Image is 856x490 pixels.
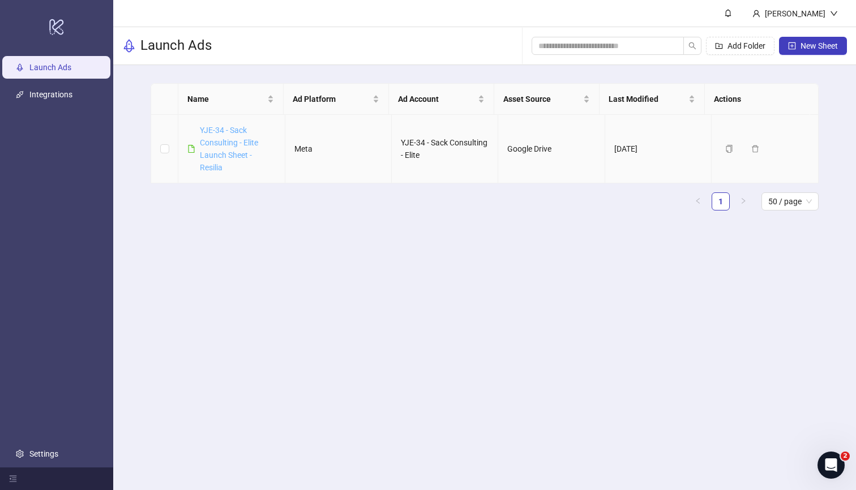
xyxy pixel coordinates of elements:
[830,10,838,18] span: down
[788,42,796,50] span: plus-square
[779,37,847,55] button: New Sheet
[293,93,370,105] span: Ad Platform
[284,84,389,115] th: Ad Platform
[724,9,732,17] span: bell
[29,449,58,458] a: Settings
[9,475,17,483] span: menu-fold
[760,7,830,20] div: [PERSON_NAME]
[200,126,258,172] a: YJE-34 - Sack Consulting - Elite Launch Sheet - Resilia
[768,193,812,210] span: 50 / page
[285,115,392,183] td: Meta
[734,192,752,210] button: right
[705,84,810,115] th: Actions
[122,39,136,53] span: rocket
[818,452,845,479] iframe: Intercom live chat
[712,192,730,210] li: 1
[187,145,195,153] span: file
[389,84,494,115] th: Ad Account
[29,63,71,72] a: Launch Ads
[398,93,476,105] span: Ad Account
[727,41,765,50] span: Add Folder
[29,90,72,99] a: Integrations
[740,197,747,204] span: right
[688,42,696,50] span: search
[605,115,712,183] td: [DATE]
[761,192,819,210] div: Page Size
[494,84,600,115] th: Asset Source
[734,192,752,210] li: Next Page
[689,192,707,210] button: left
[725,145,733,153] span: copy
[600,84,705,115] th: Last Modified
[187,93,265,105] span: Name
[801,41,838,50] span: New Sheet
[706,37,774,55] button: Add Folder
[392,115,498,183] td: YJE-34 - Sack Consulting - Elite
[751,145,759,153] span: delete
[841,452,850,461] span: 2
[715,42,723,50] span: folder-add
[695,197,701,204] span: left
[689,192,707,210] li: Previous Page
[752,10,760,18] span: user
[178,84,284,115] th: Name
[140,37,212,55] h3: Launch Ads
[503,93,581,105] span: Asset Source
[609,93,686,105] span: Last Modified
[498,115,605,183] td: Google Drive
[712,193,729,210] a: 1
